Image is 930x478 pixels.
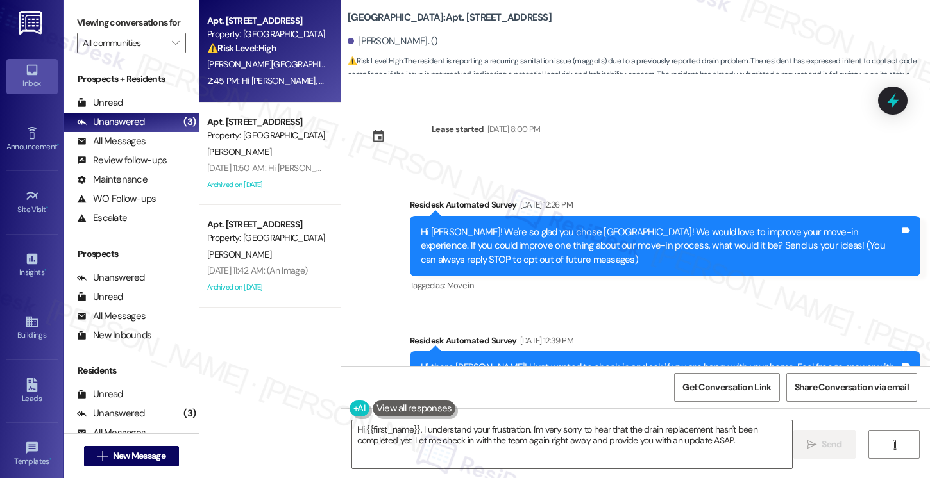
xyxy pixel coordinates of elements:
div: All Messages [77,426,146,440]
button: Get Conversation Link [674,373,779,402]
div: Lease started [432,122,484,136]
a: Insights • [6,248,58,283]
a: Templates • [6,437,58,472]
label: Viewing conversations for [77,13,186,33]
span: [PERSON_NAME] [207,249,271,260]
div: Apt. [STREET_ADDRESS] [207,14,326,28]
span: Get Conversation Link [682,381,771,394]
div: Property: [GEOGRAPHIC_DATA] [207,28,326,41]
span: • [49,455,51,464]
div: Escalate [77,211,127,225]
span: [PERSON_NAME][GEOGRAPHIC_DATA] [207,58,353,70]
span: Send [822,438,841,451]
div: Hi [PERSON_NAME]! We're so glad you chose [GEOGRAPHIC_DATA]! We would love to improve your move-i... [421,226,900,267]
button: New Message [84,446,179,466]
div: Archived on [DATE] [206,279,327,295]
i:  [890,440,899,450]
div: [DATE] 12:39 PM [517,334,573,347]
div: Unread [77,96,123,110]
span: [PERSON_NAME] [207,146,271,158]
strong: ⚠️ Risk Level: High [207,42,276,54]
div: Archived on [DATE] [206,177,327,193]
a: Leads [6,374,58,409]
a: Site Visit • [6,185,58,220]
i:  [807,440,816,450]
div: Property: [GEOGRAPHIC_DATA] [207,129,326,142]
button: Share Conversation via email [786,373,917,402]
div: Unread [77,388,123,401]
div: [DATE] 12:26 PM [517,198,573,211]
div: Tagged as: [410,276,920,295]
button: Send [793,430,856,459]
div: Residesk Automated Survey [410,198,920,216]
strong: ⚠️ Risk Level: High [348,56,403,66]
span: New Message [113,449,165,463]
div: Unanswered [77,115,145,129]
span: • [44,266,46,275]
span: • [57,140,59,149]
div: New Inbounds [77,329,151,342]
div: Residesk Automated Survey [410,334,920,352]
div: Prospects [64,247,199,261]
div: Unanswered [77,271,145,284]
b: [GEOGRAPHIC_DATA]: Apt. [STREET_ADDRESS] [348,11,552,24]
div: (3) [180,404,199,424]
i:  [172,38,179,48]
div: Unanswered [77,407,145,420]
div: Residents [64,364,199,377]
span: Move in [447,280,473,291]
div: Maintenance [77,173,148,186]
textarea: Hi {{first_name}}, I understand your frustration. I'm very sorry to hear that the drain replaceme... [352,420,792,468]
div: [DATE] 8:00 PM [484,122,541,136]
div: WO Follow-ups [77,192,156,206]
div: Unread [77,290,123,304]
div: All Messages [77,309,146,323]
div: Apt. [STREET_ADDRESS] [207,218,326,231]
div: Apt. [STREET_ADDRESS] [207,115,326,129]
i:  [97,451,107,461]
span: • [46,203,48,212]
input: All communities [83,33,165,53]
img: ResiDesk Logo [19,11,45,35]
div: Review follow-ups [77,154,167,167]
div: Property: [GEOGRAPHIC_DATA] [207,231,326,245]
div: Prospects + Residents [64,72,199,86]
a: Inbox [6,59,58,94]
div: All Messages [77,135,146,148]
a: Buildings [6,311,58,345]
span: : The resident is reporting a recurring sanitation issue (maggots) due to a previously reported d... [348,54,930,95]
div: (3) [180,112,199,132]
div: [DATE] 11:50 AM: Hi [PERSON_NAME], Just a reminder - Game Night is happening tonight! Check out t... [207,162,811,174]
div: [DATE] 11:42 AM: (An Image) [207,265,307,276]
div: Hi there [PERSON_NAME]! I just wanted to check in and ask if you are happy with your home. Feel f... [421,361,900,388]
span: Share Conversation via email [795,381,909,394]
div: [PERSON_NAME]. () [348,35,438,48]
